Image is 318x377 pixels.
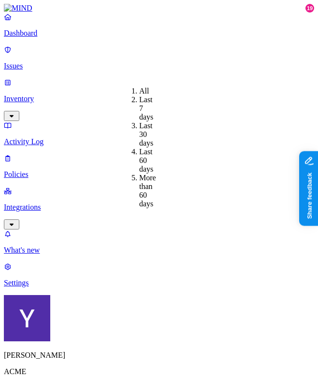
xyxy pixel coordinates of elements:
[4,78,314,120] a: Inventory
[4,187,314,228] a: Integrations
[4,137,314,146] p: Activity Log
[4,246,314,255] p: What's new
[4,4,32,13] img: MIND
[4,154,314,179] a: Policies
[4,121,314,146] a: Activity Log
[4,262,314,287] a: Settings
[4,29,314,38] p: Dashboard
[4,279,314,287] p: Settings
[4,62,314,70] p: Issues
[4,351,314,360] p: [PERSON_NAME]
[4,13,314,38] a: Dashboard
[4,4,314,13] a: MIND
[4,45,314,70] a: Issues
[4,94,314,103] p: Inventory
[4,203,314,212] p: Integrations
[305,4,314,13] div: 19
[4,295,50,341] img: Yana Orhov
[4,229,314,255] a: What's new
[4,170,314,179] p: Policies
[4,367,314,376] p: ACME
